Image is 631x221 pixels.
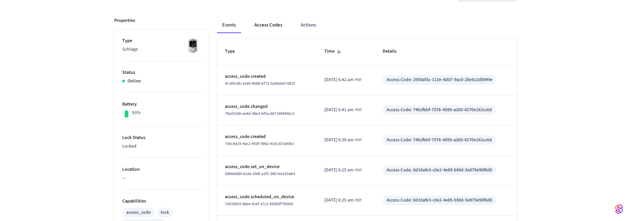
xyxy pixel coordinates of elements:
span: PDT [355,137,362,143]
p: Online [128,78,141,85]
div: PST8PDT [324,167,362,174]
img: Schlage Sense Smart Deadbolt with Camelot Trim, Front [184,37,201,54]
div: Access Code: 8d10afe3-c0e2-4e85-bfdd-5e879e90f6d0 [387,167,492,174]
span: 59bb8d80-61de-434f-a1f5-24b7ee1d1ebd [225,171,295,177]
span: [DATE] 6:25 am [324,197,354,204]
div: lock [161,209,169,216]
span: 79e252d6-ee4d-48e3-bf5a-8871484958c3 [225,111,294,116]
button: Events [217,17,241,33]
p: Type [122,37,201,44]
p: Capabilities [122,198,201,205]
div: Access Code: 2950af3c-113e-4d07-9ac0-28e5c2d8949e [387,76,493,83]
p: 93% [132,110,141,116]
div: Access Code: 8d10afe3-c0e2-4e85-bfdd-5e879e90f6d0 [387,197,492,204]
span: [DATE] 6:39 am [324,137,354,144]
p: Location [122,166,201,173]
p: Status [122,69,201,76]
div: ant example [217,17,517,33]
span: Details [383,46,405,57]
p: Locked [122,143,201,150]
p: access_code.created [225,73,308,80]
p: Battery [122,101,201,108]
button: Access Codes [249,17,288,33]
p: Properties [114,17,135,24]
span: [DATE] 6:42 am [324,76,354,83]
p: access_code.scheduled_on_device [225,194,308,200]
span: Type [225,46,243,57]
button: Actions [295,17,321,33]
p: Lock Status [122,134,201,141]
div: PST8PDT [324,76,362,83]
img: SeamLogoGradient.69752ec5.svg [615,204,623,214]
div: access_code [126,209,151,216]
p: access_code.set_on_device [225,163,308,170]
span: PDT [355,77,362,83]
div: PST8PDT [324,197,362,204]
span: 7d525810-88ee-41ef-a7c2-45d69f795e60 [225,201,293,207]
p: access_code.changed [225,103,308,110]
span: 4c160c8b-a189-4b88-8772-5a08deb7db1f [225,81,295,86]
div: PST8PDT [324,137,362,144]
span: [DATE] 6:25 am [324,167,354,174]
div: Access Code: 746cfbbf-7576-4099-a260-4270e162cc6d [387,107,492,113]
p: — [122,175,201,182]
div: PST8PDT [324,107,362,113]
div: Access Code: 746cfbbf-7576-4099-a260-4270e162cc6d [387,137,492,144]
span: Time [324,46,343,57]
span: PDT [355,107,362,113]
span: [DATE] 6:41 am [324,107,354,113]
p: access_code.created [225,133,308,140]
span: 7e5c8d19-4ac2-40df-9962-4c8c337a93b1 [225,141,294,147]
span: PDT [355,167,362,173]
span: PDT [355,198,362,203]
p: Schlage [122,46,201,53]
